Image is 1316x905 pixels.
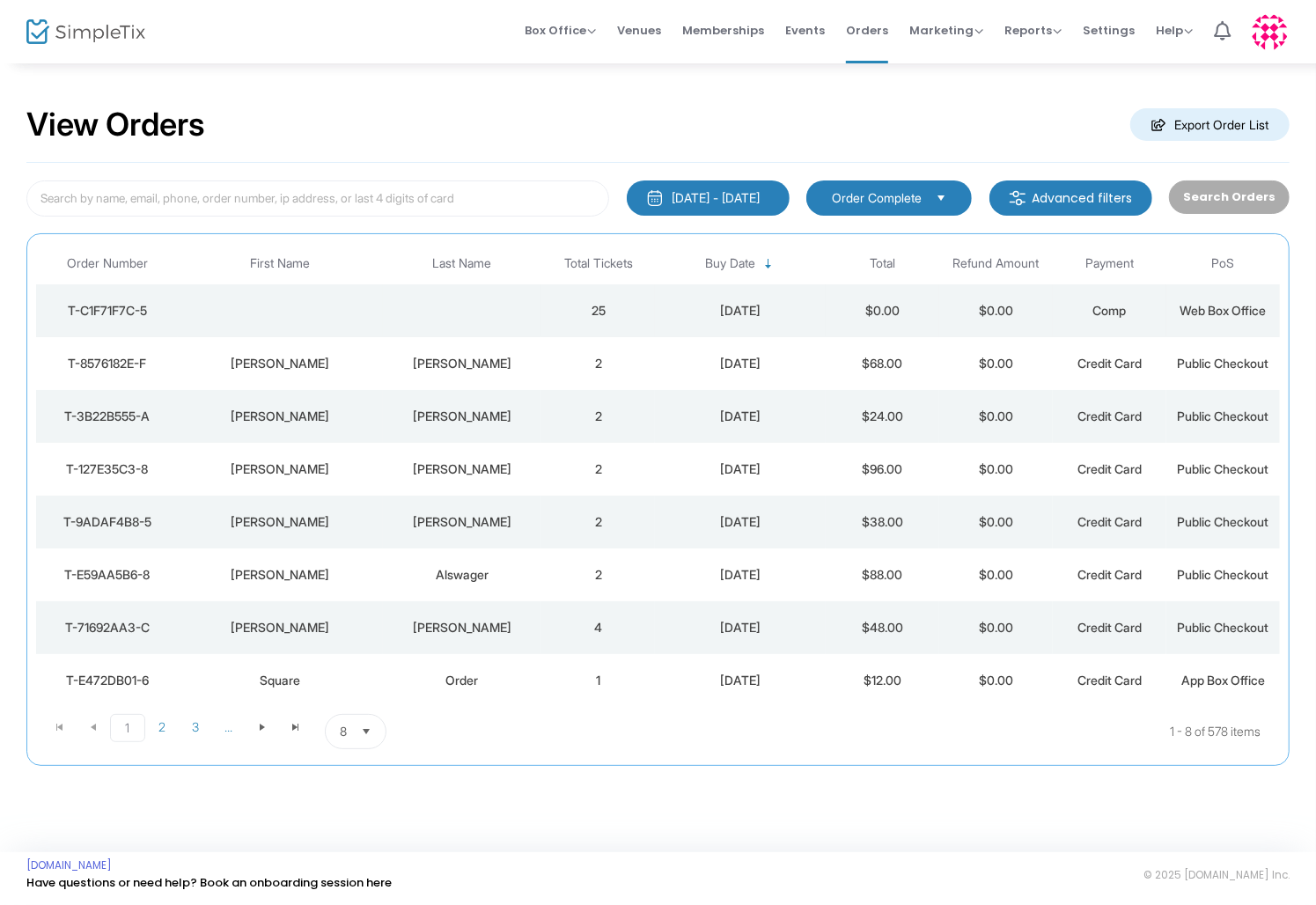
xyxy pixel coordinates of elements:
td: $88.00 [826,548,939,601]
td: 2 [541,337,655,390]
div: Jacoby [387,619,538,636]
span: Go to the last page [279,714,312,740]
td: $0.00 [939,496,1053,548]
div: T-E472DB01-6 [40,672,173,689]
div: T-8576182E-F [40,355,173,372]
span: Sortable [761,257,776,271]
div: Square [182,672,378,689]
div: Koreen [387,460,538,478]
span: Marketing [909,22,983,39]
div: T-C1F71F7C-5 [40,302,173,320]
m-button: Advanced filters [989,180,1152,216]
div: Schultz [387,408,538,425]
span: Buy Date [705,256,755,271]
h2: View Orders [26,106,205,144]
span: 8 [340,723,347,740]
th: Total [826,243,939,284]
span: Last Name [432,256,491,271]
div: T-127E35C3-8 [40,460,173,478]
span: Credit Card [1077,356,1142,371]
div: Thomas [182,460,378,478]
span: PoS [1211,256,1234,271]
div: [DATE] - [DATE] [673,189,761,207]
span: Help [1156,22,1193,39]
input: Search by name, email, phone, order number, ip address, or last 4 digits of card [26,180,609,217]
span: Memberships [682,8,764,53]
span: Page 3 [179,714,212,740]
div: 8/21/2025 [659,408,821,425]
td: $38.00 [826,496,939,548]
td: 2 [541,390,655,443]
div: Guzman [387,355,538,372]
td: 2 [541,548,655,601]
span: Reports [1004,22,1062,39]
m-button: Export Order List [1130,108,1290,141]
a: Have questions or need help? Book an onboarding session here [26,874,392,891]
div: 8/21/2025 [659,619,821,636]
td: 25 [541,284,655,337]
div: Order [387,672,538,689]
span: Go to the next page [255,720,269,734]
td: 2 [541,496,655,548]
span: Public Checkout [1177,408,1268,423]
td: $12.00 [826,654,939,707]
span: Credit Card [1077,461,1142,476]
button: [DATE] - [DATE] [627,180,790,216]
td: $24.00 [826,390,939,443]
td: $0.00 [939,284,1053,337]
span: Payment [1085,256,1134,271]
td: $0.00 [826,284,939,337]
div: Tabitha [182,355,378,372]
span: Comp [1092,303,1126,318]
td: $0.00 [939,337,1053,390]
th: Refund Amount [939,243,1053,284]
a: [DOMAIN_NAME] [26,858,112,872]
span: Credit Card [1077,620,1142,635]
span: © 2025 [DOMAIN_NAME] Inc. [1143,868,1290,882]
button: Select [929,188,953,208]
th: Total Tickets [541,243,655,284]
div: 8/21/2025 [659,566,821,584]
span: Credit Card [1077,567,1142,582]
span: Credit Card [1077,408,1142,423]
img: monthly [646,189,664,207]
span: Page 2 [145,714,179,740]
div: Roger [182,619,378,636]
td: $0.00 [939,390,1053,443]
span: Public Checkout [1177,461,1268,476]
span: Public Checkout [1177,567,1268,582]
div: 8/21/2025 [659,460,821,478]
img: filter [1009,189,1026,207]
span: Venues [617,8,661,53]
td: $0.00 [939,601,1053,654]
td: $0.00 [939,654,1053,707]
div: Andrew [182,513,378,531]
div: T-71692AA3-C [40,619,173,636]
div: Alswager [387,566,538,584]
span: Order Number [67,256,148,271]
span: Page 1 [110,714,145,742]
span: Public Checkout [1177,356,1268,371]
div: T-3B22B555-A [40,408,173,425]
span: Public Checkout [1177,620,1268,635]
span: Go to the next page [246,714,279,740]
span: Settings [1083,8,1135,53]
kendo-pager-info: 1 - 8 of 578 items [562,714,1261,749]
span: Box Office [525,22,596,39]
td: 2 [541,443,655,496]
span: Order Complete [832,189,922,207]
div: Aldred [387,513,538,531]
button: Select [354,715,379,748]
span: Orders [846,8,888,53]
span: Go to the last page [289,720,303,734]
td: 1 [541,654,655,707]
span: Credit Card [1077,673,1142,688]
span: Page 4 [212,714,246,740]
td: $48.00 [826,601,939,654]
td: $0.00 [939,443,1053,496]
span: App Box Office [1181,673,1265,688]
div: 8/22/2025 [659,302,821,320]
td: $68.00 [826,337,939,390]
div: Data table [36,243,1280,707]
span: Public Checkout [1177,514,1268,529]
